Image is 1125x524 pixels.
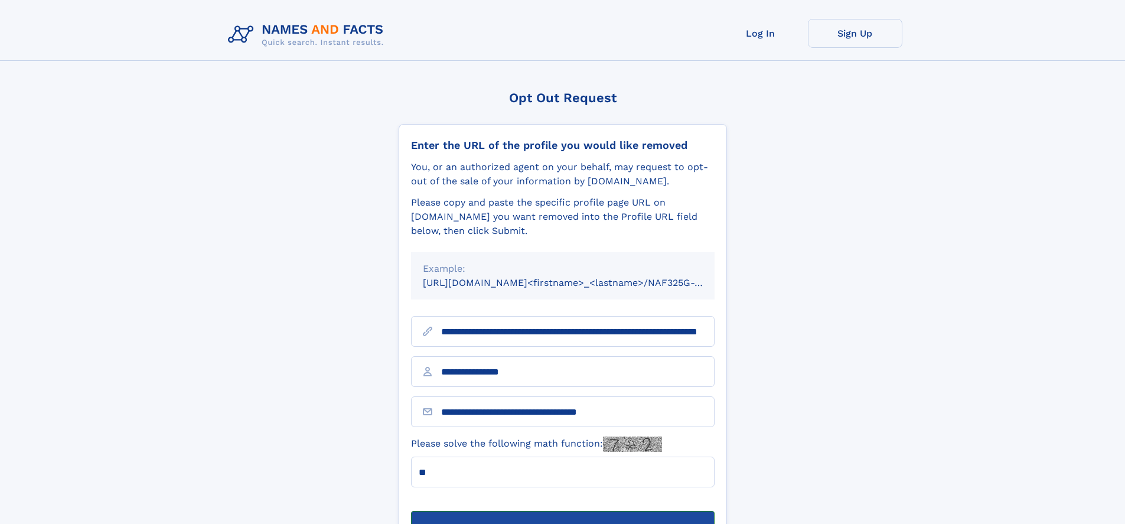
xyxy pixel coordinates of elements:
[411,160,715,188] div: You, or an authorized agent on your behalf, may request to opt-out of the sale of your informatio...
[411,437,662,452] label: Please solve the following math function:
[423,277,737,288] small: [URL][DOMAIN_NAME]<firstname>_<lastname>/NAF325G-xxxxxxxx
[411,139,715,152] div: Enter the URL of the profile you would like removed
[411,196,715,238] div: Please copy and paste the specific profile page URL on [DOMAIN_NAME] you want removed into the Pr...
[223,19,393,51] img: Logo Names and Facts
[399,90,727,105] div: Opt Out Request
[423,262,703,276] div: Example:
[713,19,808,48] a: Log In
[808,19,902,48] a: Sign Up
